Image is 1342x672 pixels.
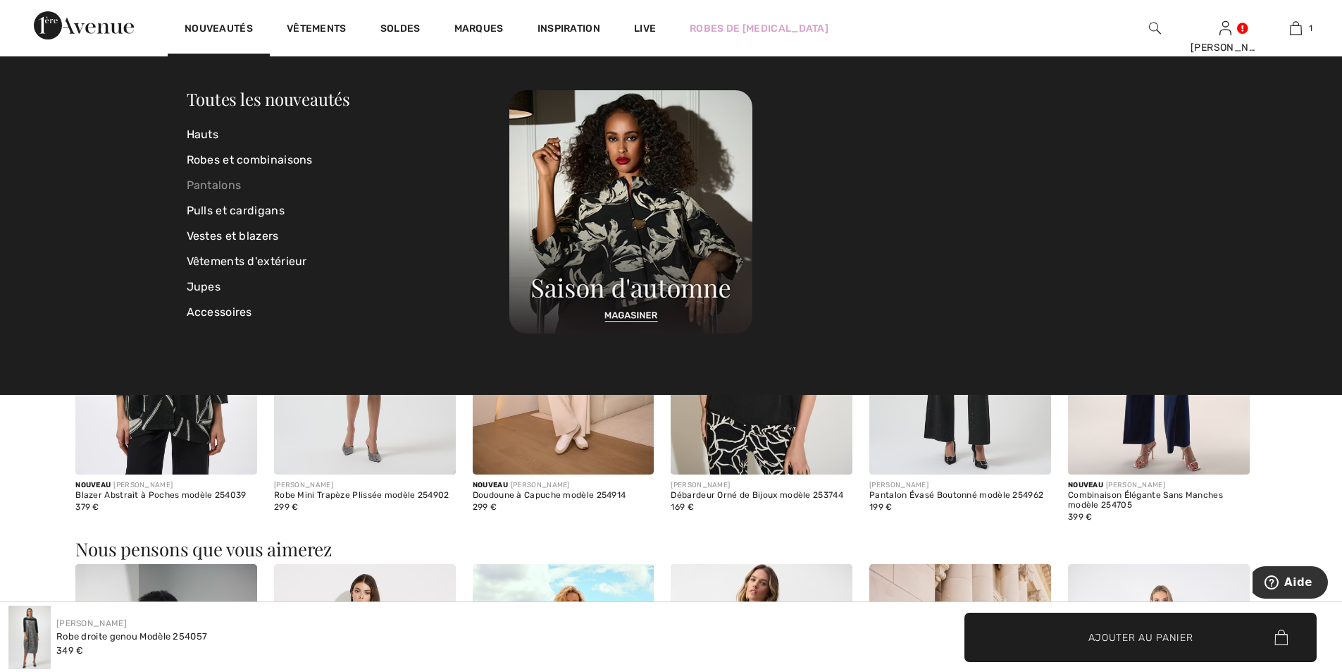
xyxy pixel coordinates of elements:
[473,502,497,512] span: 299 €
[1149,20,1161,37] img: recherche
[187,87,350,110] a: Toutes les nouveautés
[1191,40,1260,55] div: [PERSON_NAME]
[538,23,600,37] span: Inspiration
[187,249,510,274] a: Vêtements d'extérieur
[56,645,84,656] span: 349 €
[473,481,508,489] span: Nouveau
[75,502,99,512] span: 379 €
[690,21,828,36] a: Robes de [MEDICAL_DATA]
[56,630,207,644] div: Robe droite genou Modèle 254057
[75,480,257,491] div: [PERSON_NAME]
[274,502,299,512] span: 299 €
[75,540,1267,558] h3: Nous pensons que vous aimerez
[1068,481,1103,489] span: Nouveau
[1274,630,1288,645] img: Bag.svg
[1068,491,1250,511] div: Combinaison Élégante Sans Manches modèle 254705
[869,480,1051,491] div: [PERSON_NAME]
[473,480,654,491] div: [PERSON_NAME]
[671,480,852,491] div: [PERSON_NAME]
[1088,630,1193,644] span: Ajouter au panier
[274,480,456,491] div: [PERSON_NAME]
[1309,22,1312,35] span: 1
[75,481,111,489] span: Nouveau
[671,491,852,501] div: Débardeur Orné de Bijoux modèle 253744
[8,606,51,669] img: Robe Droite Genou mod&egrave;le 254057
[56,618,127,628] a: [PERSON_NAME]
[473,491,654,501] div: Doudoune à Capuche modèle 254914
[187,122,510,147] a: Hauts
[187,274,510,300] a: Jupes
[274,491,456,501] div: Robe Mini Trapèze Plissée modèle 254902
[187,198,510,224] a: Pulls et cardigans
[1253,566,1328,601] iframe: Ouvre un widget dans lequel vous pouvez trouver plus d’informations
[634,21,656,36] a: Live
[1219,21,1231,35] a: Se connecter
[75,491,257,501] div: Blazer Abstrait à Poches modèle 254039
[1219,20,1231,37] img: Mes infos
[34,11,134,39] img: 1ère Avenue
[509,90,752,334] img: 250825112755_e80b8af1c0156.jpg
[454,23,504,37] a: Marques
[187,224,510,249] a: Vestes et blazers
[1290,20,1302,37] img: Mon panier
[187,300,510,325] a: Accessoires
[869,502,893,512] span: 199 €
[1068,512,1093,522] span: 399 €
[869,491,1051,501] div: Pantalon Évasé Boutonné modèle 254962
[1261,20,1330,37] a: 1
[1068,480,1250,491] div: [PERSON_NAME]
[287,23,347,37] a: Vêtements
[187,147,510,173] a: Robes et combinaisons
[671,502,694,512] span: 169 €
[964,613,1317,662] button: Ajouter au panier
[185,23,253,37] a: Nouveautés
[187,173,510,198] a: Pantalons
[380,23,421,37] a: Soldes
